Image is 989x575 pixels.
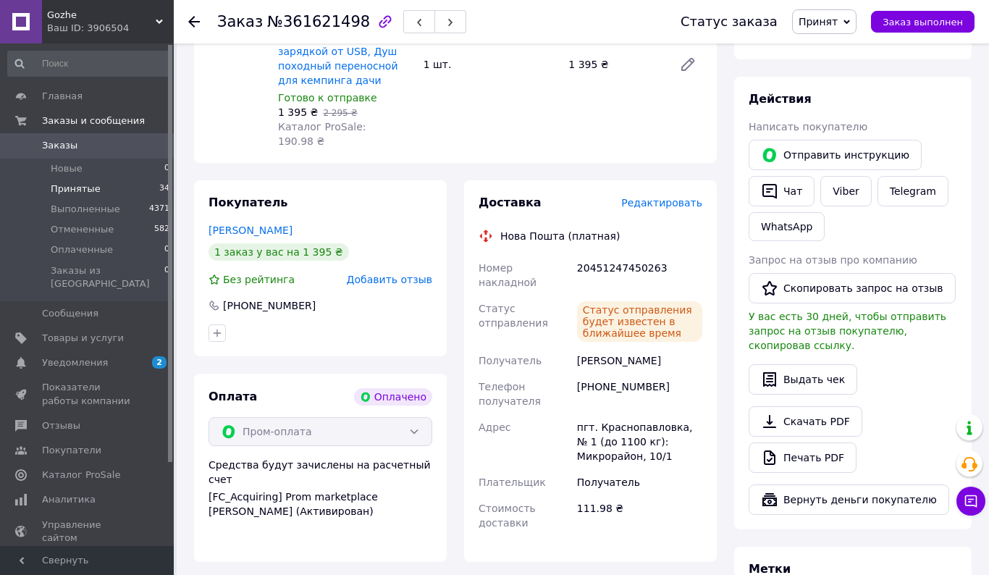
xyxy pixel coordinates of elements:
div: 111.98 ₴ [574,495,705,536]
span: Новые [51,162,83,175]
span: 2 295 ₴ [323,108,357,118]
span: Доставка [479,196,542,209]
span: Оплаченные [51,243,113,256]
span: Принятые [51,182,101,196]
div: Средства будут зачислены на расчетный счет [209,458,432,519]
span: Статус отправления [479,303,548,329]
div: [PHONE_NUMBER] [574,374,705,414]
div: Нова Пошта (платная) [497,229,623,243]
span: Отмененные [51,223,114,236]
div: [FC_Acquiring] Prom marketplace [PERSON_NAME] (Активирован) [209,490,432,519]
span: Запрос на отзыв про компанию [749,254,917,266]
span: 582 [154,223,169,236]
a: Печать PDF [749,442,857,473]
span: 0 [164,162,169,175]
span: Адрес [479,421,510,433]
div: 20451247450263 [574,255,705,295]
span: 2 [152,356,167,369]
span: Управление сайтом [42,519,134,545]
span: Стоимость доставки [479,503,536,529]
span: Добавить отзыв [347,274,432,285]
div: 1 шт. [418,54,563,75]
div: Оплачено [354,388,432,406]
span: Заказ [217,13,263,30]
span: Без рейтинга [223,274,295,285]
button: Чат [749,176,815,206]
a: Редактировать [673,50,702,79]
span: Действия [749,92,812,106]
span: Плательщик [479,477,546,488]
a: Telegram [878,176,948,206]
div: Статус отправления будет известен в ближайшее время [577,301,702,342]
span: Показатели работы компании [42,381,134,407]
div: Ваш ID: 3906504 [47,22,174,35]
span: Оплата [209,390,257,403]
div: [PHONE_NUMBER] [222,298,317,313]
span: У вас есть 30 дней, чтобы отправить запрос на отзыв покупателю, скопировав ссылку. [749,311,946,351]
span: №361621498 [267,13,370,30]
span: Заказы из [GEOGRAPHIC_DATA] [51,264,164,290]
button: Заказ выполнен [871,11,975,33]
span: Заказ выполнен [883,17,963,28]
span: Телефон получателя [479,381,541,407]
span: 1 395 ₴ [278,106,318,118]
span: Покупатель [209,196,287,209]
span: Товары и услуги [42,332,124,345]
span: Готово к отправке [278,92,377,104]
button: Отправить инструкцию [749,140,922,170]
a: Viber [820,176,871,206]
span: Gozhe [47,9,156,22]
a: [PERSON_NAME] [209,224,293,236]
a: Скачать PDF [749,406,862,437]
div: Вернуться назад [188,14,200,29]
span: Написать покупателю [749,121,867,133]
span: 0 [164,243,169,256]
input: Поиск [7,51,171,77]
span: 34 [159,182,169,196]
span: Каталог ProSale [42,469,120,482]
span: Покупатели [42,444,101,457]
span: Принят [799,16,838,28]
span: Сообщения [42,307,98,320]
button: Чат с покупателем [956,487,985,516]
div: [PERSON_NAME] [574,348,705,374]
span: Главная [42,90,83,103]
span: Каталог ProSale: 190.98 ₴ [278,121,366,147]
span: 4371 [149,203,169,216]
a: WhatsApp [749,212,825,241]
span: Номер накладной [479,262,536,288]
div: Получатель [574,469,705,495]
button: Выдать чек [749,364,857,395]
button: Скопировать запрос на отзыв [749,273,956,303]
span: Заказы [42,139,77,152]
span: Редактировать [621,197,702,209]
span: Получатель [479,355,542,366]
div: пгт. Краснопавловка, № 1 (до 1100 кг): Микрорайон, 10/1 [574,414,705,469]
span: Уведомления [42,356,108,369]
button: Вернуть деньги покупателю [749,484,949,515]
span: Выполненные [51,203,120,216]
div: 1 заказ у вас на 1 395 ₴ [209,243,349,261]
span: 0 [164,264,169,290]
span: Отзывы [42,419,80,432]
span: Заказы и сообщения [42,114,145,127]
div: 1 395 ₴ [563,54,668,75]
span: Аналитика [42,493,96,506]
div: Статус заказа [681,14,778,29]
